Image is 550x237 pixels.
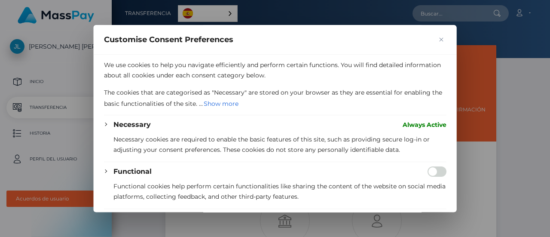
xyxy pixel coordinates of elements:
div: Customise Consent Preferences [94,25,457,212]
input: Enable Functional [428,166,446,177]
button: Necessary [113,120,151,130]
p: Functional cookies help perform certain functionalities like sharing the content of the website o... [113,181,446,202]
p: Necessary cookies are required to enable the basic features of this site, such as providing secur... [113,134,446,155]
button: Close [436,34,446,45]
p: We use cookies to help you navigate efficiently and perform certain functions. You will find deta... [104,60,446,80]
button: Show more [203,98,239,110]
span: Always Active [403,120,446,130]
button: Functional [113,166,152,177]
span: Customise Consent Preferences [104,34,233,45]
img: Close [439,37,443,42]
p: The cookies that are categorised as "Necessary" are stored on your browser as they are essential ... [104,87,446,110]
